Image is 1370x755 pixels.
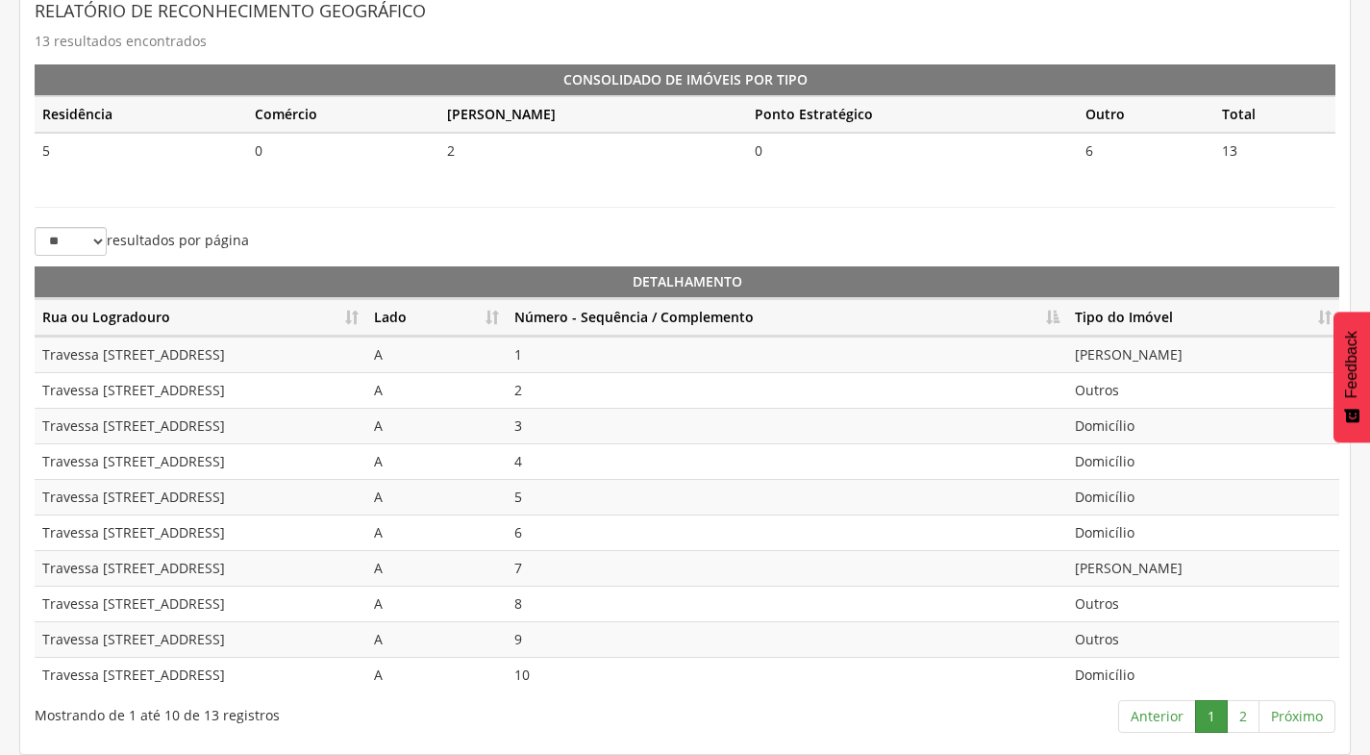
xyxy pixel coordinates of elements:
[35,515,366,550] td: Travessa [STREET_ADDRESS]
[366,621,507,657] td: A
[507,515,1067,550] td: 6
[747,133,1078,168] td: 0
[507,443,1067,479] td: 4
[1343,331,1360,398] span: Feedback
[366,337,507,372] td: A
[1078,133,1213,168] td: 6
[247,96,440,133] th: Comércio
[1067,372,1339,408] td: Outros
[507,408,1067,443] td: 3
[1333,312,1370,442] button: Feedback - Mostrar pesquisa
[1214,96,1335,133] th: Total
[35,227,249,256] label: resultados por página
[1067,479,1339,515] td: Domicílio
[35,698,560,725] div: Mostrando de 1 até 10 de 13 registros
[35,443,366,479] td: Travessa [STREET_ADDRESS]
[1067,515,1339,550] td: Domicílio
[439,133,747,168] td: 2
[1067,586,1339,621] td: Outros
[507,657,1067,692] td: 10
[35,372,366,408] td: Travessa [STREET_ADDRESS]
[366,586,507,621] td: A
[366,443,507,479] td: A
[366,550,507,586] td: A
[35,28,1335,55] p: 13 resultados encontrados
[1258,700,1335,733] a: Próximo
[507,621,1067,657] td: 9
[1067,337,1339,372] td: [PERSON_NAME]
[507,299,1067,337] th: Número - Sequência / Complemento: Ordenar colunas de forma descendente
[1118,700,1196,733] a: Anterior
[1067,621,1339,657] td: Outros
[35,96,247,133] th: Residência
[366,515,507,550] td: A
[35,479,366,515] td: Travessa [STREET_ADDRESS]
[1067,443,1339,479] td: Domicílio
[1067,550,1339,586] td: [PERSON_NAME]
[507,586,1067,621] td: 8
[366,372,507,408] td: A
[366,299,507,337] th: Lado: Ordenar colunas de forma ascendente
[35,266,1339,299] th: Detalhamento
[366,408,507,443] td: A
[507,550,1067,586] td: 7
[366,479,507,515] td: A
[35,586,366,621] td: Travessa [STREET_ADDRESS]
[507,479,1067,515] td: 5
[747,96,1078,133] th: Ponto Estratégico
[35,657,366,692] td: Travessa [STREET_ADDRESS]
[35,337,366,372] td: Travessa [STREET_ADDRESS]
[366,657,507,692] td: A
[1067,408,1339,443] td: Domicílio
[35,133,247,168] td: 5
[35,299,366,337] th: Rua ou Logradouro: Ordenar colunas de forma ascendente
[1195,700,1228,733] a: 1
[35,621,366,657] td: Travessa [STREET_ADDRESS]
[439,96,747,133] th: [PERSON_NAME]
[35,227,107,256] select: resultados por página
[507,372,1067,408] td: 2
[1067,299,1339,337] th: Tipo do Imóvel: Ordenar colunas de forma ascendente
[35,64,1335,96] th: Consolidado de Imóveis por Tipo
[35,408,366,443] td: Travessa [STREET_ADDRESS]
[1067,657,1339,692] td: Domicílio
[247,133,440,168] td: 0
[1214,133,1335,168] td: 13
[507,337,1067,372] td: 1
[1078,96,1213,133] th: Outro
[35,550,366,586] td: Travessa [STREET_ADDRESS]
[1227,700,1259,733] a: 2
